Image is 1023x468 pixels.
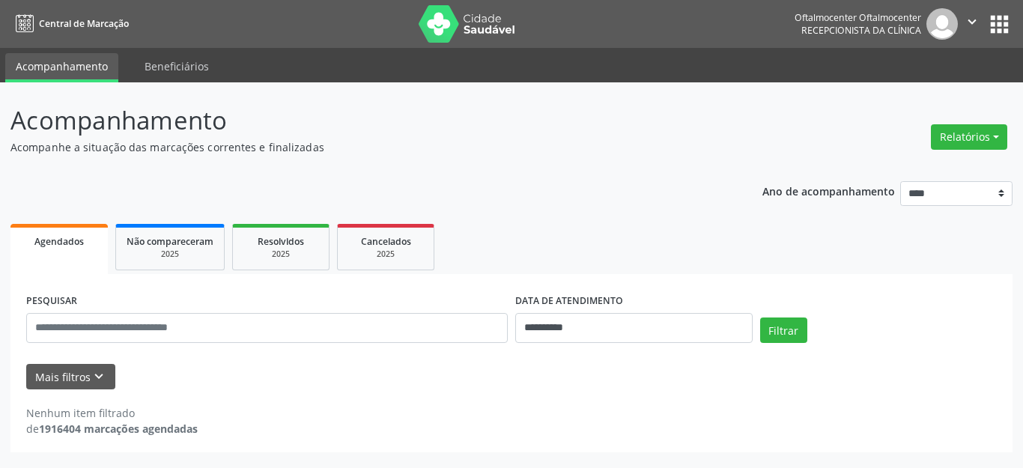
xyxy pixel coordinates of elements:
[134,53,219,79] a: Beneficiários
[931,124,1007,150] button: Relatórios
[39,422,198,436] strong: 1916404 marcações agendadas
[760,317,807,343] button: Filtrar
[10,139,712,155] p: Acompanhe a situação das marcações correntes e finalizadas
[958,8,986,40] button: 
[91,368,107,385] i: keyboard_arrow_down
[795,11,921,24] div: Oftalmocenter Oftalmocenter
[34,235,84,248] span: Agendados
[348,249,423,260] div: 2025
[26,421,198,437] div: de
[762,181,895,200] p: Ano de acompanhamento
[515,290,623,313] label: DATA DE ATENDIMENTO
[39,17,129,30] span: Central de Marcação
[801,24,921,37] span: Recepcionista da clínica
[26,290,77,313] label: PESQUISAR
[926,8,958,40] img: img
[964,13,980,30] i: 
[26,405,198,421] div: Nenhum item filtrado
[26,364,115,390] button: Mais filtroskeyboard_arrow_down
[243,249,318,260] div: 2025
[986,11,1013,37] button: apps
[10,11,129,36] a: Central de Marcação
[361,235,411,248] span: Cancelados
[127,235,213,248] span: Não compareceram
[127,249,213,260] div: 2025
[5,53,118,82] a: Acompanhamento
[258,235,304,248] span: Resolvidos
[10,102,712,139] p: Acompanhamento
